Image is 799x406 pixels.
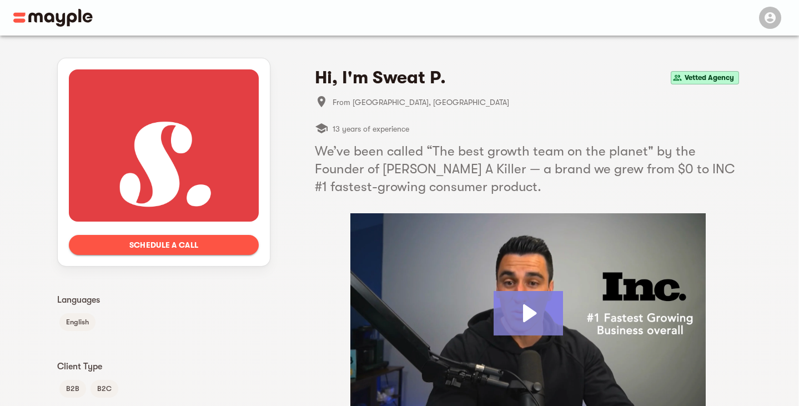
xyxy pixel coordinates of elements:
[333,96,741,109] span: From [GEOGRAPHIC_DATA], [GEOGRAPHIC_DATA]
[59,382,86,395] span: B2B
[333,122,409,136] span: 13 years of experience
[57,360,270,373] p: Client Type
[13,9,93,27] img: Main logo
[680,71,738,84] span: Vetted Agency
[494,291,563,335] button: Play Video: Sweat Pants Agency
[69,235,259,255] button: Schedule a call
[91,382,118,395] span: B2C
[752,12,786,21] span: Menu
[315,67,446,89] h4: Hi, I'm Sweat P.
[315,142,741,196] h5: We’ve been called “The best growth team on the planet" by the Founder of [PERSON_NAME] A Killer —...
[57,293,270,307] p: Languages
[59,315,96,329] span: English
[78,238,250,252] span: Schedule a call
